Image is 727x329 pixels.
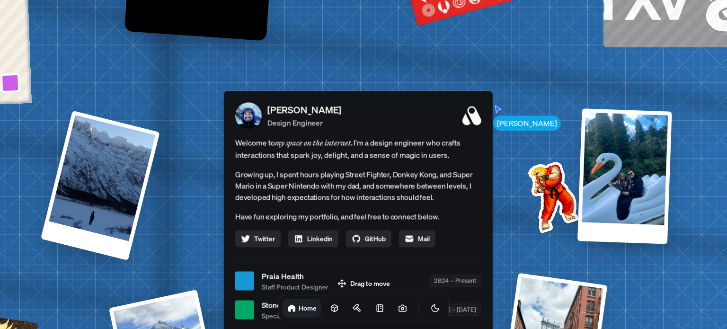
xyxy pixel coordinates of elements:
[288,230,338,247] a: Linkedin
[275,138,354,147] em: my space on the internet.
[365,233,386,243] span: GitHub
[235,102,262,129] img: Profile Picture
[235,210,481,222] p: Have fun exploring my portfolio, and feel free to connect below.
[262,311,343,320] span: Specialist Product Designer
[346,230,391,247] a: GitHub
[262,299,343,311] span: Stone
[426,299,445,318] button: Toggle Theme
[307,233,333,243] span: Linkedin
[299,303,317,312] h1: Home
[418,233,430,243] span: Mail
[267,117,341,128] p: Design Engineer
[426,304,481,316] div: [DATE] – [DATE]
[504,147,599,243] img: Profile example
[262,270,328,282] span: Praia Health
[267,103,341,117] p: [PERSON_NAME]
[262,282,328,292] span: Staff Product Designer
[399,230,435,247] a: Mail
[429,275,481,287] div: 2024 – Present
[283,299,321,318] a: Home
[235,169,481,203] p: Growing up, I spent hours playing Street Fighter, Donkey Kong, and Super Mario in a Super Nintend...
[254,233,275,243] span: Twitter
[235,136,481,161] span: Welcome to I'm a design engineer who crafts interactions that spark joy, delight, and a sense of ...
[235,230,281,247] a: Twitter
